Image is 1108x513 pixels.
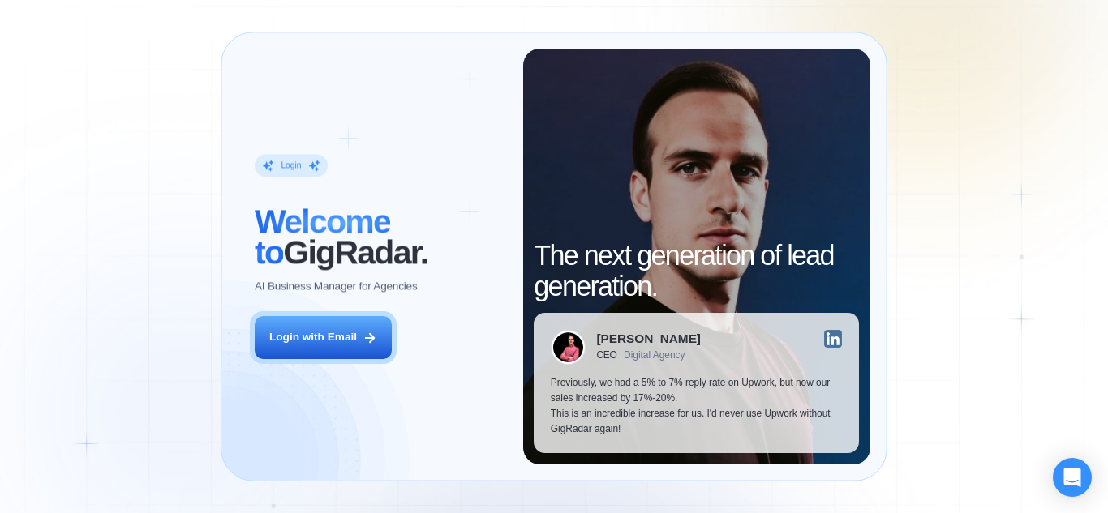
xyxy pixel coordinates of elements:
div: CEO [596,350,616,361]
div: [PERSON_NAME] [596,332,701,344]
h2: ‍ GigRadar. [255,207,506,268]
div: Login with Email [269,330,357,345]
h2: The next generation of lead generation. [534,241,859,301]
button: Login with Email [255,316,392,359]
span: Welcome to [255,203,390,271]
div: Login [281,160,301,171]
div: Digital Agency [624,350,685,361]
p: Previously, we had a 5% to 7% reply rate on Upwork, but now our sales increased by 17%-20%. This ... [551,375,843,436]
div: Open Intercom Messenger [1053,458,1092,497]
p: AI Business Manager for Agencies [255,280,417,295]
